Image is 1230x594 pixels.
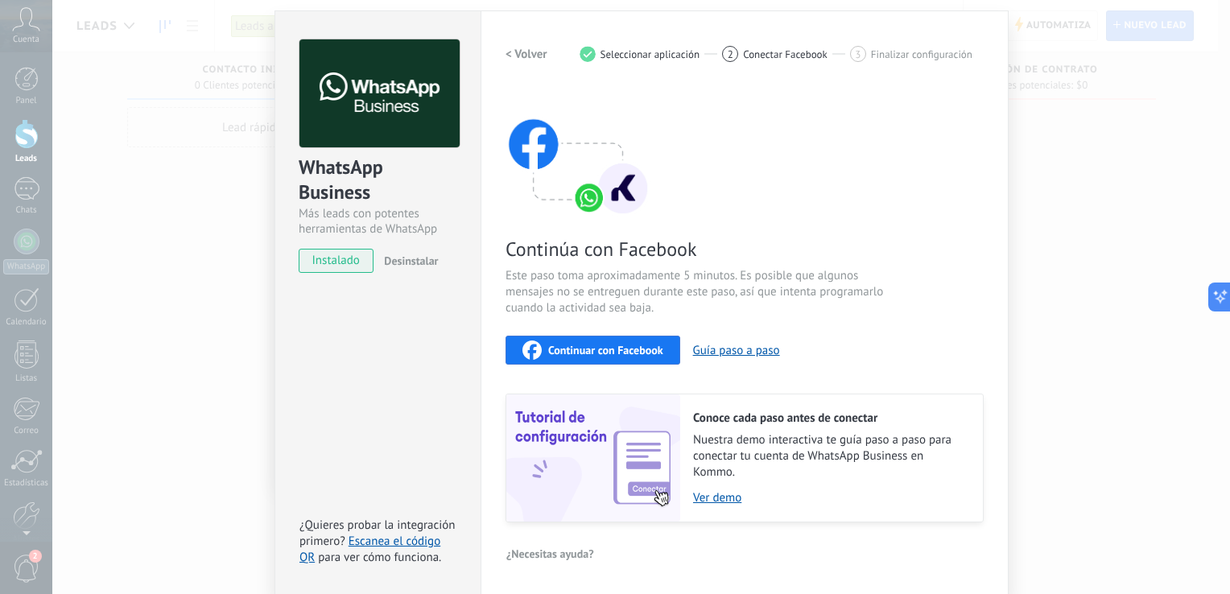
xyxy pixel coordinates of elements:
span: ¿Necesitas ayuda? [506,548,594,559]
button: < Volver [506,39,547,68]
span: Este paso toma aproximadamente 5 minutos. Es posible que algunos mensajes no se entreguen durante... [506,268,889,316]
img: connect with facebook [506,88,650,217]
span: 2 [728,47,733,61]
span: Finalizar configuración [871,48,972,60]
h2: < Volver [506,47,547,62]
a: Escanea el código QR [299,534,440,565]
span: para ver cómo funciona. [318,550,441,565]
h2: Conoce cada paso antes de conectar [693,410,967,426]
span: Continuar con Facebook [548,344,663,356]
button: Guía paso a paso [693,343,780,358]
button: Continuar con Facebook [506,336,680,365]
span: Seleccionar aplicación [601,48,700,60]
span: instalado [299,249,373,273]
div: WhatsApp Business [299,155,457,206]
a: Ver demo [693,490,967,505]
button: ¿Necesitas ayuda? [506,542,595,566]
span: Desinstalar [384,254,438,268]
span: ¿Quieres probar la integración primero? [299,518,456,549]
span: Conectar Facebook [743,48,828,60]
div: Más leads con potentes herramientas de WhatsApp [299,206,457,237]
span: 3 [855,47,861,61]
span: Continúa con Facebook [506,237,889,262]
img: logo_main.png [299,39,460,148]
span: Nuestra demo interactiva te guía paso a paso para conectar tu cuenta de WhatsApp Business en Kommo. [693,432,967,481]
button: Desinstalar [378,249,438,273]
